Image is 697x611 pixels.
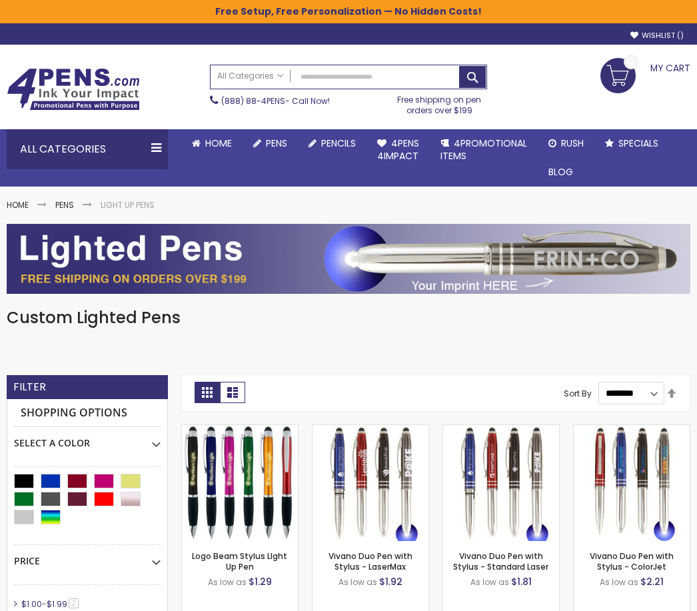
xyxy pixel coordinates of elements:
iframe: Google Customer Reviews [587,575,697,611]
a: Blog [538,158,584,187]
span: $1.00 [21,598,42,610]
span: - Call Now! [221,95,330,107]
a: Home [181,129,243,158]
span: $1.81 [511,575,532,588]
img: Logo Beam Stylus LIght Up Pen [182,425,298,541]
span: 4Pens 4impact [377,137,419,163]
span: $1.92 [379,575,402,588]
div: Select A Color [14,427,161,450]
strong: Filter [13,380,46,394]
div: Free shipping on pen orders over $199 [391,89,486,116]
a: 4PROMOTIONALITEMS [430,129,538,171]
a: Vivano Duo Pen with Stylus - ColorJet [574,424,690,436]
span: As low as [339,576,377,588]
strong: Shopping Options [14,399,161,428]
img: 4Pens Custom Pens and Promotional Products [7,68,140,111]
img: Light Up Pens [7,224,690,293]
a: $1.00-$1.992 [18,598,83,610]
a: Home [7,199,29,211]
h1: Custom Lighted Pens [7,307,690,328]
span: Pens [266,137,287,150]
span: 2 [69,598,79,608]
a: Logo Beam Stylus LIght Up Pen [192,550,287,572]
a: 4Pens4impact [366,129,430,171]
label: Sort By [564,387,592,398]
a: Rush [538,129,594,158]
a: Vivano Duo Pen with Stylus - LaserMax [329,550,412,572]
span: As low as [470,576,509,588]
a: Wishlist [630,31,684,41]
strong: Grid [195,382,220,403]
span: As low as [208,576,247,588]
a: Specials [594,129,669,158]
span: All Categories [217,71,284,81]
a: All Categories [211,65,291,87]
div: All Categories [7,129,168,169]
div: Price [14,545,161,568]
a: Vivano Duo Pen with Stylus - LaserMax [313,424,428,436]
a: Vivano Duo Pen with Stylus - Standard Laser [453,550,548,572]
span: Specials [618,137,658,150]
strong: Light Up Pens [101,199,155,211]
a: Vivano Duo Pen with Stylus - Standard Laser [443,424,559,436]
span: $1.99 [47,598,67,610]
span: Blog [548,165,573,179]
a: Pens [55,199,74,211]
img: Vivano Duo Pen with Stylus - Standard Laser [443,425,559,541]
span: Rush [561,137,584,150]
span: $1.29 [249,575,272,588]
a: Pens [243,129,298,158]
span: Home [205,137,232,150]
img: Vivano Duo Pen with Stylus - ColorJet [574,425,690,541]
a: Vivano Duo Pen with Stylus - ColorJet [590,550,674,572]
a: Pencils [298,129,366,158]
span: 4PROMOTIONAL ITEMS [440,137,527,163]
img: Vivano Duo Pen with Stylus - LaserMax [313,425,428,541]
span: Pencils [321,137,356,150]
a: Logo Beam Stylus LIght Up Pen [182,424,298,436]
a: (888) 88-4PENS [221,95,285,107]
